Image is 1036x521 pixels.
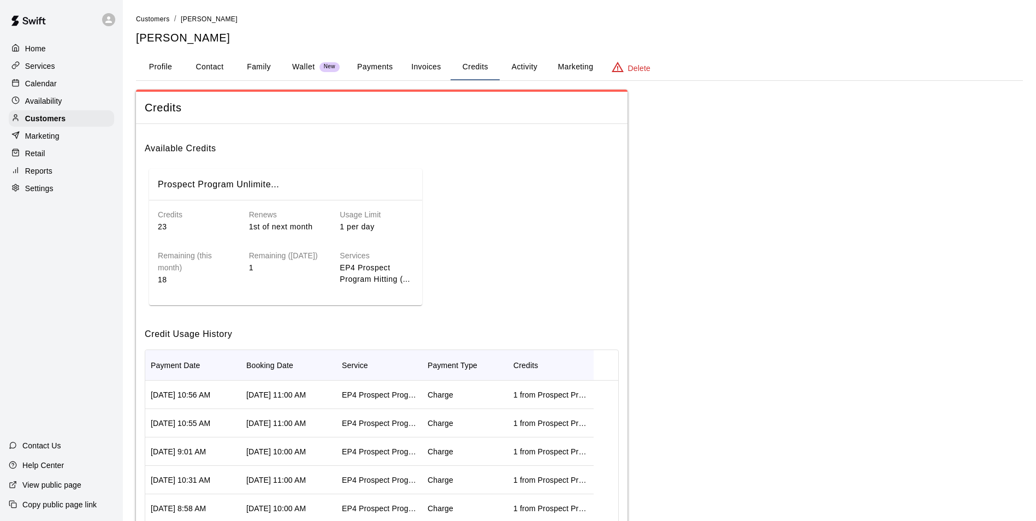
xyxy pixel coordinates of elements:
[22,440,61,451] p: Contact Us
[342,475,417,486] div: EP4 Prospect Program Pitching (Ages 13+ )
[340,250,413,262] h6: Services
[158,177,279,192] h6: Prospect Program Unlimited 6 month Commitment
[22,479,81,490] p: View public page
[158,274,232,286] p: 18
[246,418,306,429] div: Aug 11, 2025 11:00 AM
[136,31,1023,45] h5: [PERSON_NAME]
[428,446,453,457] div: Charge
[25,96,62,106] p: Availability
[246,446,306,457] div: Aug 06, 2025 10:00 AM
[9,58,114,74] a: Services
[513,350,538,381] div: Credits
[151,503,206,514] div: Aug 04, 2025 8:58 AM
[185,54,234,80] button: Contact
[234,54,283,80] button: Family
[9,128,114,144] a: Marketing
[9,110,114,127] a: Customers
[246,503,306,514] div: Aug 04, 2025 10:00 AM
[25,183,54,194] p: Settings
[451,54,500,80] button: Credits
[158,221,232,233] p: 23
[25,165,52,176] p: Reports
[151,389,210,400] div: Aug 12, 2025 10:56 AM
[9,163,114,179] a: Reports
[9,93,114,109] a: Availability
[249,221,323,233] p: 1st of next month
[513,446,588,457] div: 1 from Prospect Program Unlimited 6 month Commitment
[249,262,323,274] p: 1
[151,418,210,429] div: Aug 11, 2025 10:55 AM
[9,180,114,197] a: Settings
[249,250,323,262] h6: Remaining ([DATE])
[145,350,241,381] div: Payment Date
[9,75,114,92] a: Calendar
[428,503,453,514] div: Charge
[340,209,413,221] h6: Usage Limit
[340,221,413,233] p: 1 per day
[246,389,306,400] div: Aug 12, 2025 11:00 AM
[342,503,417,514] div: EP4 Prospect Program Pitching (Ages 13+ )
[428,389,453,400] div: Charge
[336,350,422,381] div: Service
[340,262,413,285] p: EP4 Prospect Program Hitting ( 16u+ Slot ), EP4 Prospect Program Hitting ( ages 13-15 ), EP4 Pros...
[428,475,453,486] div: Charge
[145,318,619,341] h6: Credit Usage History
[9,145,114,162] a: Retail
[25,113,66,124] p: Customers
[22,499,97,510] p: Copy public page link
[145,100,619,115] span: Credits
[428,418,453,429] div: Charge
[508,350,594,381] div: Credits
[401,54,451,80] button: Invoices
[342,350,368,381] div: Service
[513,418,588,429] div: 1 from Prospect Program Unlimited 6 month Commitment
[151,475,210,486] div: Aug 05, 2025 10:31 AM
[249,209,323,221] h6: Renews
[513,503,588,514] div: 1 from Prospect Program Unlimited 6 month Commitment
[136,13,1023,25] nav: breadcrumb
[158,250,232,274] h6: Remaining (this month)
[246,475,306,486] div: Aug 05, 2025 11:00 AM
[136,54,1023,80] div: basic tabs example
[549,54,602,80] button: Marketing
[428,350,477,381] div: Payment Type
[500,54,549,80] button: Activity
[181,15,238,23] span: [PERSON_NAME]
[319,63,340,70] span: New
[136,54,185,80] button: Profile
[22,460,64,471] p: Help Center
[158,209,232,221] h6: Credits
[348,54,401,80] button: Payments
[25,78,57,89] p: Calendar
[174,13,176,25] li: /
[25,131,60,141] p: Marketing
[342,418,417,429] div: EP4 Prospect Program Pitching (Ages 13+ )
[628,63,650,74] p: Delete
[25,43,46,54] p: Home
[422,350,508,381] div: Payment Type
[9,40,114,57] a: Home
[136,15,170,23] span: Customers
[241,350,336,381] div: Booking Date
[145,133,619,156] h6: Available Credits
[25,61,55,72] p: Services
[292,61,315,73] p: Wallet
[513,475,588,486] div: 1 from Prospect Program Unlimited 6 month Commitment
[25,148,45,159] p: Retail
[342,389,417,400] div: EP4 Prospect Program Pitching (Ages 13+ )
[246,350,293,381] div: Booking Date
[151,350,200,381] div: Payment Date
[151,446,206,457] div: Aug 06, 2025 9:01 AM
[136,14,170,23] a: Customers
[342,446,417,457] div: EP4 Prospect Program Pitching (Ages 13+ )
[513,389,588,400] div: 1 from Prospect Program Unlimited 6 month Commitment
